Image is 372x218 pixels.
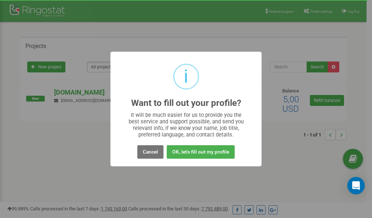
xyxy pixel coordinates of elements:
[131,98,241,108] h2: Want to fill out your profile?
[347,177,365,194] div: Open Intercom Messenger
[184,65,188,88] div: i
[125,112,247,138] div: It will be much easier for us to provide you the best service and support possible, and send you ...
[137,145,163,159] button: Cancel
[167,145,235,159] button: OK, let's fill out my profile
